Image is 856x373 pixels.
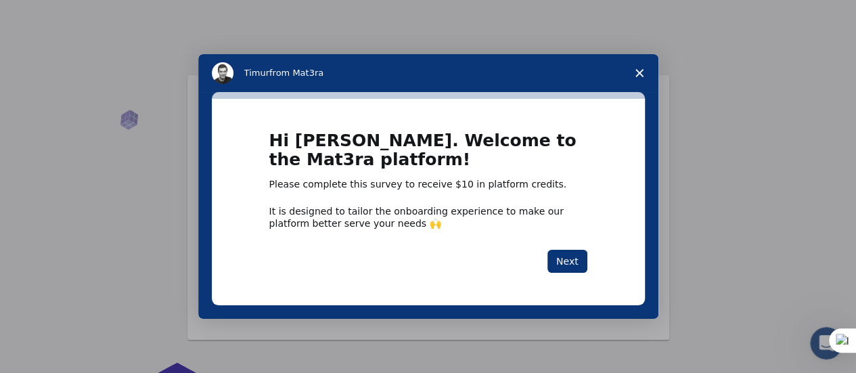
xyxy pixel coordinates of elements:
[244,68,269,78] span: Timur
[621,54,658,92] span: Close survey
[269,178,587,192] div: Please complete this survey to receive $10 in platform credits.
[269,131,587,178] h1: Hi [PERSON_NAME]. Welcome to the Mat3ra platform!
[547,250,587,273] button: Next
[269,205,587,229] div: It is designed to tailor the onboarding experience to make our platform better serve your needs 🙌
[27,9,76,22] span: Support
[269,68,323,78] span: from Mat3ra
[212,62,233,84] img: Profile image for Timur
